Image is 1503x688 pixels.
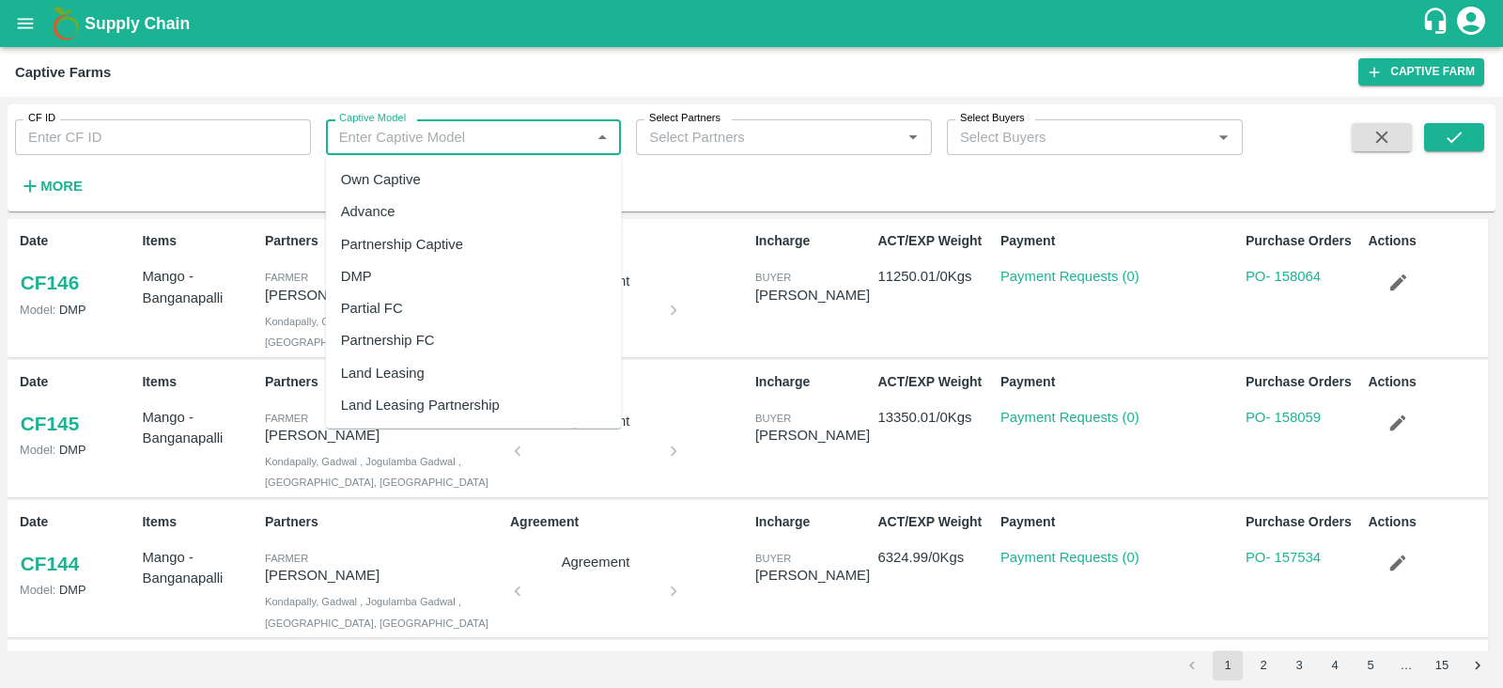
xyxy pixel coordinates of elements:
[341,266,372,287] div: DMP
[20,443,55,457] span: Model:
[47,5,85,42] img: logo
[265,231,503,251] p: Partners
[649,111,721,126] label: Select Partners
[1000,269,1139,284] a: Payment Requests (0)
[1246,231,1360,251] p: Purchase Orders
[1000,512,1238,532] p: Payment
[142,266,256,308] p: Mango - Banganapalli
[510,231,748,251] p: Agreement
[40,179,83,194] strong: More
[142,512,256,532] p: Items
[1246,550,1321,565] a: PO- 157534
[20,547,80,581] a: CF144
[1356,650,1386,680] button: Go to page 5
[1248,650,1278,680] button: Go to page 2
[20,407,80,441] a: CF145
[341,201,395,222] div: Advance
[877,547,992,568] p: 6324.99 / 0 Kgs
[1368,372,1482,392] p: Actions
[20,512,134,532] p: Date
[877,407,992,428] p: 13350.01 / 0 Kgs
[1213,650,1243,680] button: page 1
[20,266,80,300] a: CF146
[15,119,311,155] input: Enter CF ID
[341,395,500,415] div: Land Leasing Partnership
[341,169,421,190] div: Own Captive
[1391,657,1421,675] div: …
[510,512,748,532] p: Agreement
[1211,125,1235,149] button: Open
[265,372,503,392] p: Partners
[901,125,925,149] button: Open
[341,298,403,319] div: Partial FC
[20,301,134,319] p: DMP
[1463,650,1493,680] button: Go to next page
[1246,269,1321,284] a: PO- 158064
[755,372,870,392] p: Incharge
[15,60,111,85] div: Captive Farms
[525,552,666,572] p: Agreement
[1427,650,1457,680] button: Go to page 15
[265,425,503,446] p: [PERSON_NAME]
[1000,231,1238,251] p: Payment
[341,330,435,351] div: Partnership FC
[1320,650,1350,680] button: Go to page 4
[1368,512,1482,532] p: Actions
[265,285,503,305] p: [PERSON_NAME]
[85,14,190,33] b: Supply Chain
[265,413,308,424] span: Farmer
[20,303,55,317] span: Model:
[877,512,992,532] p: ACT/EXP Weight
[755,512,870,532] p: Incharge
[15,170,87,202] button: More
[85,10,1421,37] a: Supply Chain
[20,583,55,597] span: Model:
[332,125,585,149] input: Enter Captive Model
[341,363,425,383] div: Land Leasing
[265,456,488,488] span: Kondapally, Gadwal , Jogulamba Gadwal , [GEOGRAPHIC_DATA], [GEOGRAPHIC_DATA]
[953,125,1182,149] input: Select Buyers
[265,553,308,564] span: Farmer
[1358,58,1484,86] a: Captive Farm
[877,231,992,251] p: ACT/EXP Weight
[510,372,748,392] p: Agreement
[265,272,308,283] span: Farmer
[142,372,256,392] p: Items
[1000,410,1139,425] a: Payment Requests (0)
[1000,372,1238,392] p: Payment
[265,565,503,586] p: [PERSON_NAME]
[265,512,503,532] p: Partners
[20,441,134,459] p: DMP
[1454,4,1488,43] div: account of current user
[20,231,134,251] p: Date
[142,547,256,589] p: Mango - Banganapalli
[755,565,870,586] div: [PERSON_NAME]
[20,372,134,392] p: Date
[265,316,488,348] span: Kondapally, Gadwal , Jogulamba Gadwal , [GEOGRAPHIC_DATA], [GEOGRAPHIC_DATA]
[142,231,256,251] p: Items
[1246,410,1321,425] a: PO- 158059
[1421,7,1454,40] div: customer-support
[755,272,791,283] span: buyer
[642,125,871,149] input: Select Partners
[755,413,791,424] span: buyer
[4,2,47,45] button: open drawer
[1246,512,1360,532] p: Purchase Orders
[1000,550,1139,565] a: Payment Requests (0)
[755,553,791,564] span: buyer
[755,425,870,446] div: [PERSON_NAME]
[877,372,992,392] p: ACT/EXP Weight
[1368,231,1482,251] p: Actions
[339,111,406,126] label: Captive Model
[877,266,992,287] p: 11250.01 / 0 Kgs
[341,233,463,254] div: Partnership Captive
[590,125,614,149] button: Close
[960,111,1025,126] label: Select Buyers
[265,596,488,628] span: Kondapally, Gadwal , Jogulamba Gadwal , [GEOGRAPHIC_DATA], [GEOGRAPHIC_DATA]
[28,111,55,126] label: CF ID
[1284,650,1314,680] button: Go to page 3
[1174,650,1495,680] nav: pagination navigation
[142,407,256,449] p: Mango - Banganapalli
[1246,372,1360,392] p: Purchase Orders
[755,285,870,305] div: [PERSON_NAME]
